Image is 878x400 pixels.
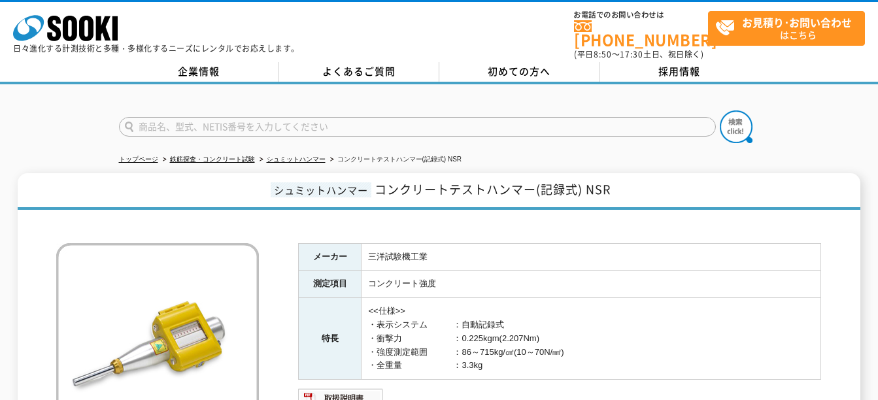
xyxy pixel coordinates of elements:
[708,11,865,46] a: お見積り･お問い合わせはこちら
[362,243,821,271] td: 三洋試験機工業
[715,12,864,44] span: はこちら
[119,156,158,163] a: トップページ
[439,62,599,82] a: 初めての方へ
[574,48,703,60] span: (平日 ～ 土日、祝日除く)
[299,298,362,380] th: 特長
[574,20,708,47] a: [PHONE_NUMBER]
[742,14,852,30] strong: お見積り･お問い合わせ
[574,11,708,19] span: お電話でのお問い合わせは
[599,62,760,82] a: 採用情報
[720,110,752,143] img: btn_search.png
[279,62,439,82] a: よくあるご質問
[119,62,279,82] a: 企業情報
[375,180,611,198] span: コンクリートテストハンマー(記録式) NSR
[594,48,612,60] span: 8:50
[170,156,255,163] a: 鉄筋探査・コンクリート試験
[13,44,299,52] p: 日々進化する計測技術と多種・多様化するニーズにレンタルでお応えします。
[299,271,362,298] th: 測定項目
[299,243,362,271] th: メーカー
[488,64,550,78] span: 初めての方へ
[119,117,716,137] input: 商品名、型式、NETIS番号を入力してください
[328,153,462,167] li: コンクリートテストハンマー(記録式) NSR
[267,156,326,163] a: シュミットハンマー
[362,298,821,380] td: <<仕様>> ・表示システム ：自動記録式 ・衝撃力 ：0.225kgm(2.207Nm) ・強度測定範囲 ：86～715kg/㎠(10～70N/㎟) ・全重量 ：3.3kg
[620,48,643,60] span: 17:30
[362,271,821,298] td: コンクリート強度
[271,182,371,197] span: シュミットハンマー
